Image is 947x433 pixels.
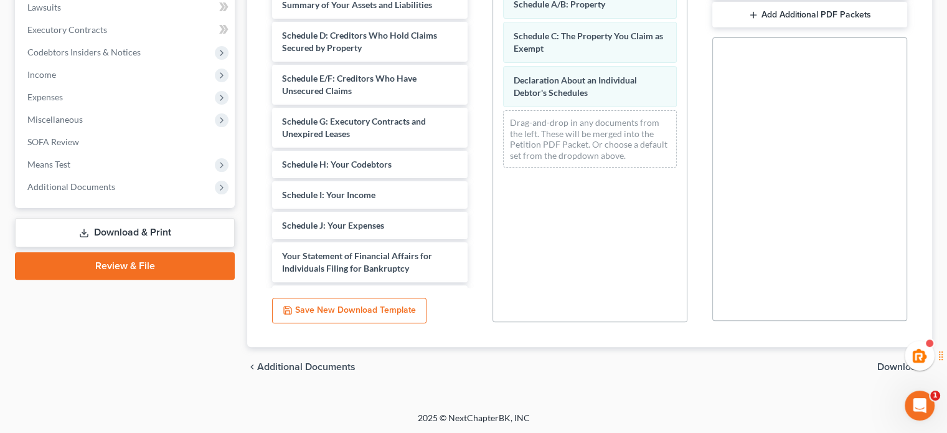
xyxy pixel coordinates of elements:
span: Schedule H: Your Codebtors [282,159,392,169]
span: Additional Documents [257,362,356,372]
span: Schedule E/F: Creditors Who Have Unsecured Claims [282,73,417,96]
span: Lawsuits [27,2,61,12]
span: Executory Contracts [27,24,107,35]
span: Your Statement of Financial Affairs for Individuals Filing for Bankruptcy [282,250,432,274]
span: Schedule D: Creditors Who Hold Claims Secured by Property [282,30,437,53]
span: 1 [930,391,940,401]
button: Add Additional PDF Packets [712,2,907,28]
span: Schedule G: Executory Contracts and Unexpired Leases [282,116,426,139]
span: Codebtors Insiders & Notices [27,47,141,57]
span: SOFA Review [27,136,79,147]
span: Additional Documents [27,181,115,192]
iframe: Intercom live chat [905,391,935,421]
a: Review & File [15,252,235,280]
span: Schedule C: The Property You Claim as Exempt [514,31,663,54]
button: Save New Download Template [272,298,426,324]
span: Miscellaneous [27,114,83,125]
a: Executory Contracts [17,19,235,41]
i: chevron_left [247,362,257,372]
span: Income [27,69,56,80]
button: Download chevron_right [877,362,932,372]
div: Drag-and-drop in any documents from the left. These will be merged into the Petition PDF Packet. ... [503,110,677,168]
a: chevron_left Additional Documents [247,362,356,372]
a: Download & Print [15,218,235,247]
span: Schedule J: Your Expenses [282,220,384,231]
span: Download [877,362,922,372]
span: Means Test [27,159,70,169]
span: Declaration About an Individual Debtor's Schedules [514,75,637,98]
a: SOFA Review [17,131,235,153]
span: Expenses [27,92,63,102]
span: Schedule I: Your Income [282,189,375,200]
